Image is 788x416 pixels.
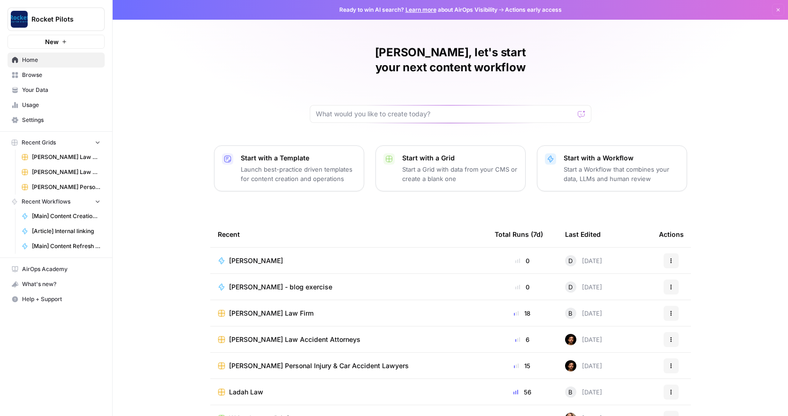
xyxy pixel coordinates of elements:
[8,98,105,113] a: Usage
[45,37,59,46] span: New
[229,256,283,265] span: [PERSON_NAME]
[32,242,100,250] span: [Main] Content Refresh Article
[505,6,562,14] span: Actions early access
[565,255,602,266] div: [DATE]
[316,109,574,119] input: What would you like to create today?
[659,221,684,247] div: Actions
[8,83,105,98] a: Your Data
[565,334,602,345] div: [DATE]
[22,138,56,147] span: Recent Grids
[495,221,543,247] div: Total Runs (7d)
[8,262,105,277] a: AirOps Academy
[8,277,104,291] div: What's new?
[229,309,314,318] span: [PERSON_NAME] Law Firm
[218,282,480,292] a: [PERSON_NAME] - blog exercise
[32,153,100,161] span: [PERSON_NAME] Law Firm
[214,145,364,191] button: Start with a TemplateLaunch best-practice driven templates for content creation and operations
[405,6,436,13] a: Learn more
[229,361,409,371] span: [PERSON_NAME] Personal Injury & Car Accident Lawyers
[8,68,105,83] a: Browse
[218,221,480,247] div: Recent
[229,335,360,344] span: [PERSON_NAME] Law Accident Attorneys
[218,361,480,371] a: [PERSON_NAME] Personal Injury & Car Accident Lawyers
[8,277,105,292] button: What's new?
[218,387,480,397] a: Ladah Law
[218,256,480,265] a: [PERSON_NAME]
[241,165,356,183] p: Launch best-practice driven templates for content creation and operations
[22,86,100,94] span: Your Data
[565,334,576,345] img: wt756mygx0n7rybn42vblmh42phm
[495,256,550,265] div: 0
[229,387,263,397] span: Ladah Law
[495,309,550,318] div: 18
[8,35,105,49] button: New
[8,53,105,68] a: Home
[375,145,526,191] button: Start with a GridStart a Grid with data from your CMS or create a blank one
[17,150,105,165] a: [PERSON_NAME] Law Firm
[22,265,100,273] span: AirOps Academy
[22,295,100,303] span: Help + Support
[8,292,105,307] button: Help + Support
[32,227,100,235] span: [Article] Internal linking
[17,209,105,224] a: [Main] Content Creation Brief
[22,116,100,124] span: Settings
[22,197,70,206] span: Recent Workflows
[8,195,105,209] button: Recent Workflows
[17,165,105,180] a: [PERSON_NAME] Law Accident Attorneys
[8,136,105,150] button: Recent Grids
[564,165,679,183] p: Start a Workflow that combines your data, LLMs and human review
[31,15,88,24] span: Rocket Pilots
[32,183,100,191] span: [PERSON_NAME] Personal Injury & Car Accident Lawyers
[310,45,591,75] h1: [PERSON_NAME], let's start your next content workflow
[565,281,602,293] div: [DATE]
[402,153,518,163] p: Start with a Grid
[565,360,602,371] div: [DATE]
[568,256,573,265] span: D
[568,309,573,318] span: B
[8,113,105,128] a: Settings
[32,168,100,176] span: [PERSON_NAME] Law Accident Attorneys
[565,360,576,371] img: wt756mygx0n7rybn42vblmh42phm
[402,165,518,183] p: Start a Grid with data from your CMS or create a blank one
[495,361,550,371] div: 15
[495,335,550,344] div: 6
[495,282,550,292] div: 0
[22,71,100,79] span: Browse
[22,101,100,109] span: Usage
[564,153,679,163] p: Start with a Workflow
[218,309,480,318] a: [PERSON_NAME] Law Firm
[32,212,100,220] span: [Main] Content Creation Brief
[495,387,550,397] div: 56
[22,56,100,64] span: Home
[537,145,687,191] button: Start with a WorkflowStart a Workflow that combines your data, LLMs and human review
[229,282,332,292] span: [PERSON_NAME] - blog exercise
[241,153,356,163] p: Start with a Template
[11,11,28,28] img: Rocket Pilots Logo
[218,335,480,344] a: [PERSON_NAME] Law Accident Attorneys
[17,180,105,195] a: [PERSON_NAME] Personal Injury & Car Accident Lawyers
[565,221,601,247] div: Last Edited
[568,387,573,397] span: B
[568,282,573,292] span: D
[565,308,602,319] div: [DATE]
[565,386,602,398] div: [DATE]
[339,6,497,14] span: Ready to win AI search? about AirOps Visibility
[17,224,105,239] a: [Article] Internal linking
[8,8,105,31] button: Workspace: Rocket Pilots
[17,239,105,254] a: [Main] Content Refresh Article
